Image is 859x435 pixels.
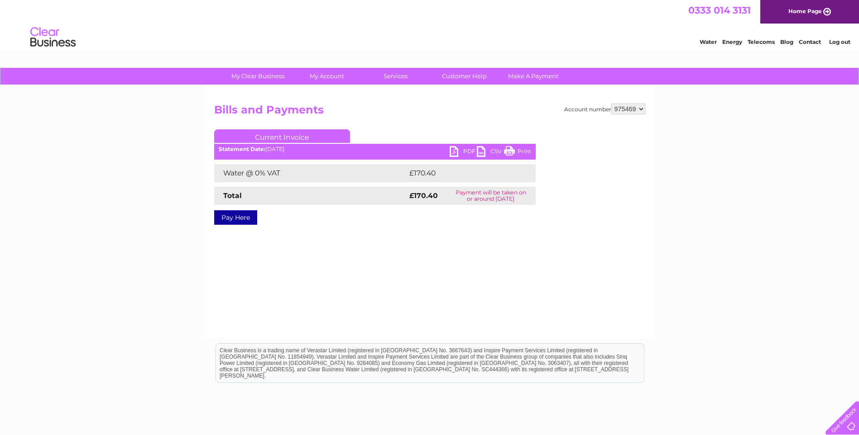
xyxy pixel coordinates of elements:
a: CSV [477,146,504,159]
img: logo.png [30,24,76,51]
a: Pay Here [214,210,257,225]
td: Payment will be taken on or around [DATE] [446,187,535,205]
strong: Total [223,191,242,200]
a: Make A Payment [496,68,571,85]
a: Water [700,38,717,45]
a: Blog [780,38,793,45]
div: Account number [564,104,645,114]
td: Water @ 0% VAT [214,164,407,182]
a: Print [504,146,531,159]
td: £170.40 [407,164,519,182]
a: Customer Help [427,68,502,85]
a: Services [358,68,433,85]
a: Current Invoice [214,129,350,143]
a: PDF [450,146,477,159]
strong: £170.40 [409,191,438,200]
a: My Clear Business [221,68,295,85]
div: [DATE] [214,146,536,152]
a: Energy [722,38,742,45]
b: Statement Date: [219,146,265,152]
a: My Account [289,68,364,85]
a: Telecoms [748,38,775,45]
a: Log out [829,38,850,45]
div: Clear Business is a trading name of Verastar Limited (registered in [GEOGRAPHIC_DATA] No. 3667643... [216,5,644,44]
h2: Bills and Payments [214,104,645,121]
a: 0333 014 3131 [688,5,751,16]
a: Contact [799,38,821,45]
